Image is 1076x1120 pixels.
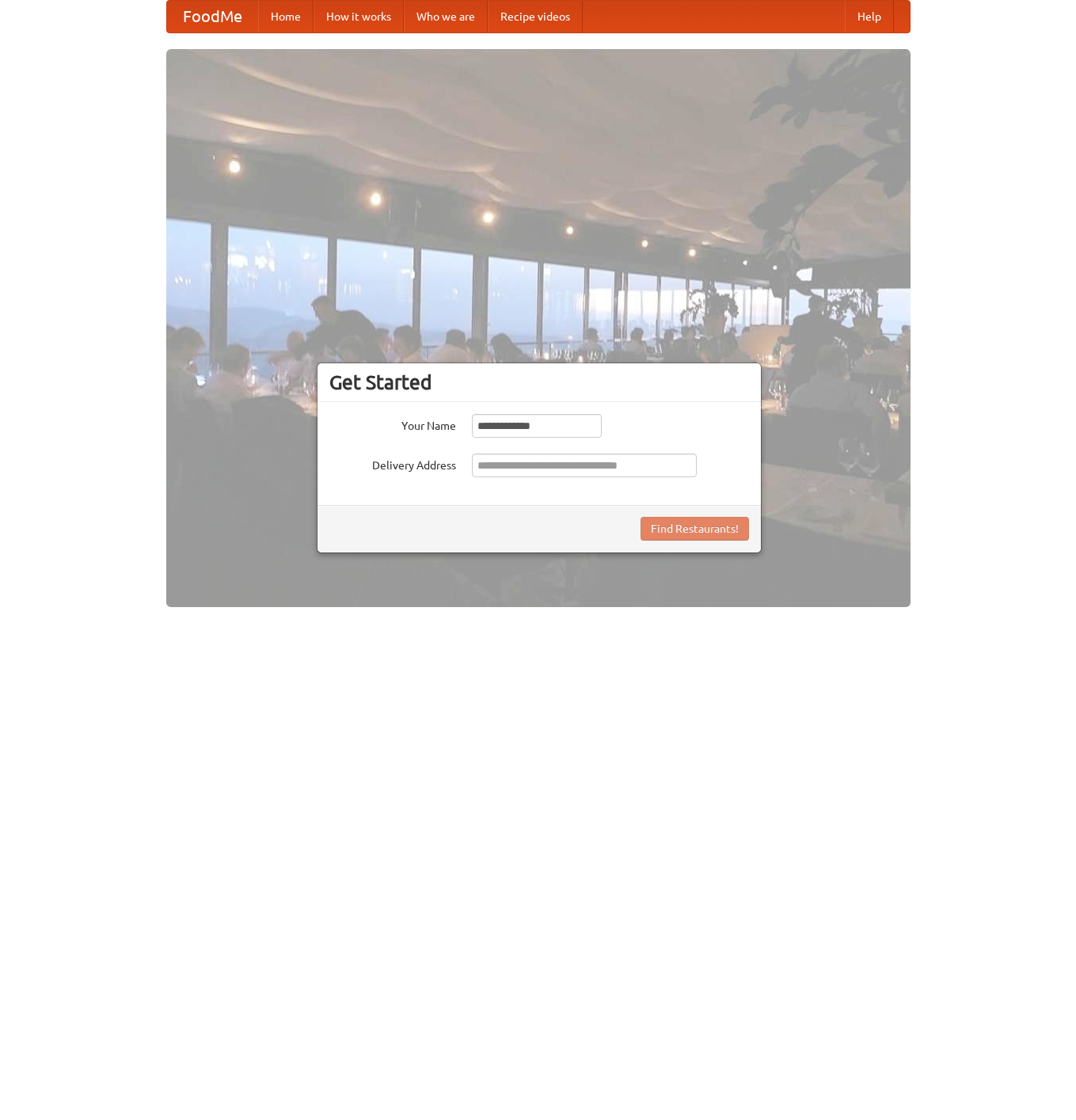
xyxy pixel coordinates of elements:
[167,1,258,32] a: FoodMe
[329,370,749,394] h3: Get Started
[258,1,314,32] a: Home
[845,1,894,32] a: Help
[329,454,456,473] label: Delivery Address
[329,414,456,434] label: Your Name
[314,1,404,32] a: How it works
[404,1,488,32] a: Who we are
[641,517,749,541] button: Find Restaurants!
[488,1,583,32] a: Recipe videos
